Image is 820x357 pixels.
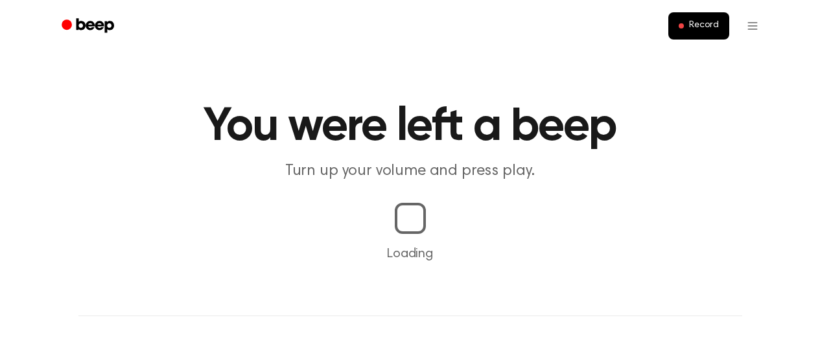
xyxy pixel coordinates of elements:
a: Beep [53,14,126,39]
p: Turn up your volume and press play. [161,161,659,182]
p: Loading [16,244,804,264]
span: Record [689,20,718,32]
button: Open menu [737,10,768,41]
button: Record [668,12,729,40]
h1: You were left a beep [78,104,742,150]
